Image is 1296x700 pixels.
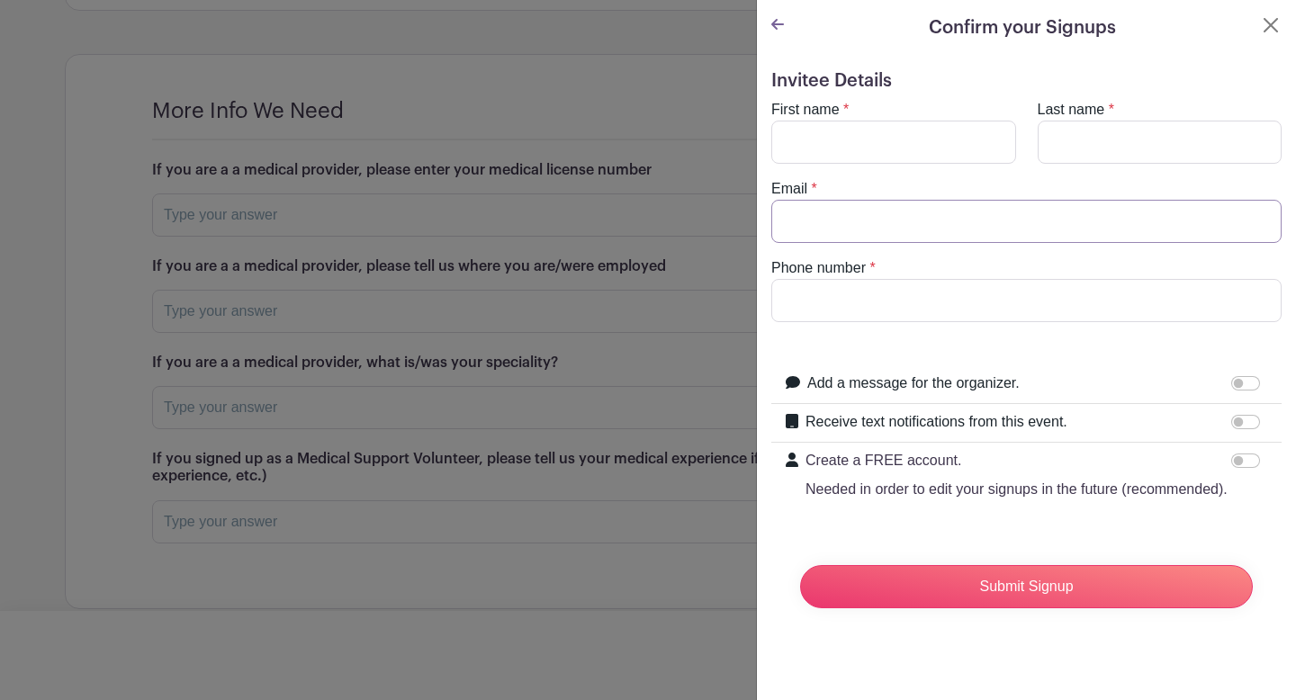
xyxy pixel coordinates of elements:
h5: Confirm your Signups [929,14,1116,41]
p: Create a FREE account. [805,450,1228,471]
label: Add a message for the organizer. [807,372,1020,394]
label: Email [771,178,807,200]
label: Phone number [771,257,866,279]
label: Receive text notifications from this event. [805,411,1067,433]
h5: Invitee Details [771,70,1282,92]
input: Submit Signup [800,565,1253,608]
button: Close [1260,14,1282,36]
label: Last name [1038,99,1105,121]
p: Needed in order to edit your signups in the future (recommended). [805,479,1228,500]
label: First name [771,99,840,121]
